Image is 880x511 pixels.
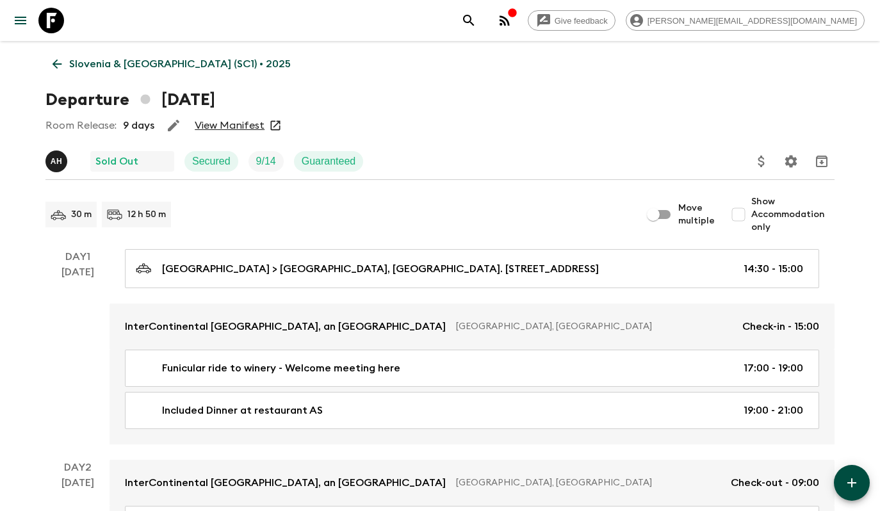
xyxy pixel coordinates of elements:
[61,264,94,444] div: [DATE]
[45,154,70,165] span: Alenka Hriberšek
[45,118,117,133] p: Room Release:
[749,149,774,174] button: Update Price, Early Bird Discount and Costs
[678,202,715,227] span: Move multiple
[162,361,400,376] p: Funicular ride to winery - Welcome meeting here
[528,10,615,31] a: Give feedback
[456,8,482,33] button: search adventures
[744,361,803,376] p: 17:00 - 19:00
[302,154,356,169] p: Guaranteed
[256,154,276,169] p: 9 / 14
[249,151,284,172] div: Trip Fill
[162,403,323,418] p: Included Dinner at restaurant AS
[192,154,231,169] p: Secured
[456,320,732,333] p: [GEOGRAPHIC_DATA], [GEOGRAPHIC_DATA]
[626,10,865,31] div: [PERSON_NAME][EMAIL_ADDRESS][DOMAIN_NAME]
[125,249,819,288] a: [GEOGRAPHIC_DATA] > [GEOGRAPHIC_DATA], [GEOGRAPHIC_DATA]. [STREET_ADDRESS]14:30 - 15:00
[125,392,819,429] a: Included Dinner at restaurant AS19:00 - 21:00
[110,460,835,506] a: InterContinental [GEOGRAPHIC_DATA], an [GEOGRAPHIC_DATA][GEOGRAPHIC_DATA], [GEOGRAPHIC_DATA]Check...
[69,56,291,72] p: Slovenia & [GEOGRAPHIC_DATA] (SC1) • 2025
[184,151,238,172] div: Secured
[123,118,154,133] p: 9 days
[125,319,446,334] p: InterContinental [GEOGRAPHIC_DATA], an [GEOGRAPHIC_DATA]
[127,208,166,221] p: 12 h 50 m
[125,475,446,491] p: InterContinental [GEOGRAPHIC_DATA], an [GEOGRAPHIC_DATA]
[125,350,819,387] a: Funicular ride to winery - Welcome meeting here17:00 - 19:00
[456,476,721,489] p: [GEOGRAPHIC_DATA], [GEOGRAPHIC_DATA]
[45,87,215,113] h1: Departure [DATE]
[744,261,803,277] p: 14:30 - 15:00
[195,119,265,132] a: View Manifest
[778,149,804,174] button: Settings
[8,8,33,33] button: menu
[45,150,70,172] button: AH
[744,403,803,418] p: 19:00 - 21:00
[742,319,819,334] p: Check-in - 15:00
[95,154,138,169] p: Sold Out
[640,16,864,26] span: [PERSON_NAME][EMAIL_ADDRESS][DOMAIN_NAME]
[162,261,599,277] p: [GEOGRAPHIC_DATA] > [GEOGRAPHIC_DATA], [GEOGRAPHIC_DATA]. [STREET_ADDRESS]
[45,51,298,77] a: Slovenia & [GEOGRAPHIC_DATA] (SC1) • 2025
[731,475,819,491] p: Check-out - 09:00
[71,208,92,221] p: 30 m
[548,16,615,26] span: Give feedback
[45,460,110,475] p: Day 2
[751,195,835,234] span: Show Accommodation only
[809,149,835,174] button: Archive (Completed, Cancelled or Unsynced Departures only)
[110,304,835,350] a: InterContinental [GEOGRAPHIC_DATA], an [GEOGRAPHIC_DATA][GEOGRAPHIC_DATA], [GEOGRAPHIC_DATA]Check...
[45,249,110,264] p: Day 1
[51,156,63,166] p: A H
